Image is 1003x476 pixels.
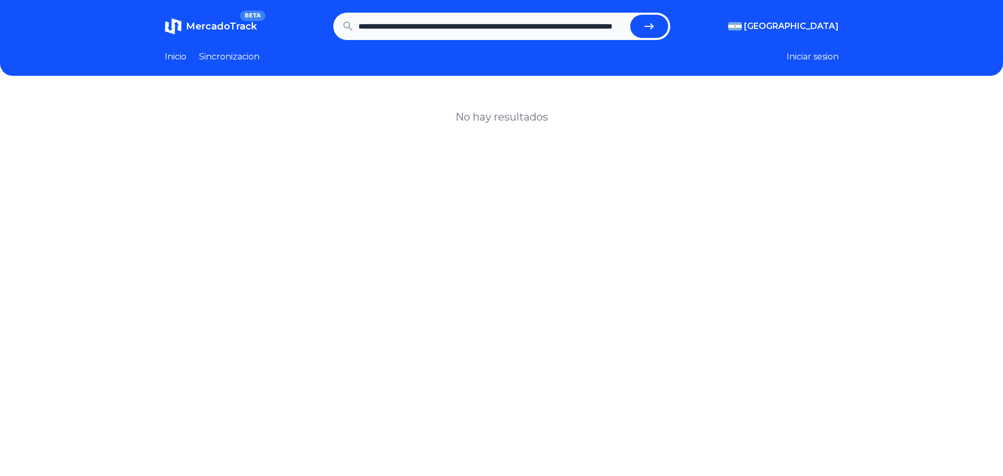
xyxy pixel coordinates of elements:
button: [GEOGRAPHIC_DATA] [728,20,839,33]
a: Inicio [165,51,186,63]
a: MercadoTrackBETA [165,18,257,35]
h1: No hay resultados [455,110,548,124]
a: Sincronizacion [199,51,260,63]
img: Argentina [728,22,742,31]
img: MercadoTrack [165,18,182,35]
button: Iniciar sesion [787,51,839,63]
span: BETA [240,11,265,21]
span: MercadoTrack [186,21,257,32]
span: [GEOGRAPHIC_DATA] [744,20,839,33]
